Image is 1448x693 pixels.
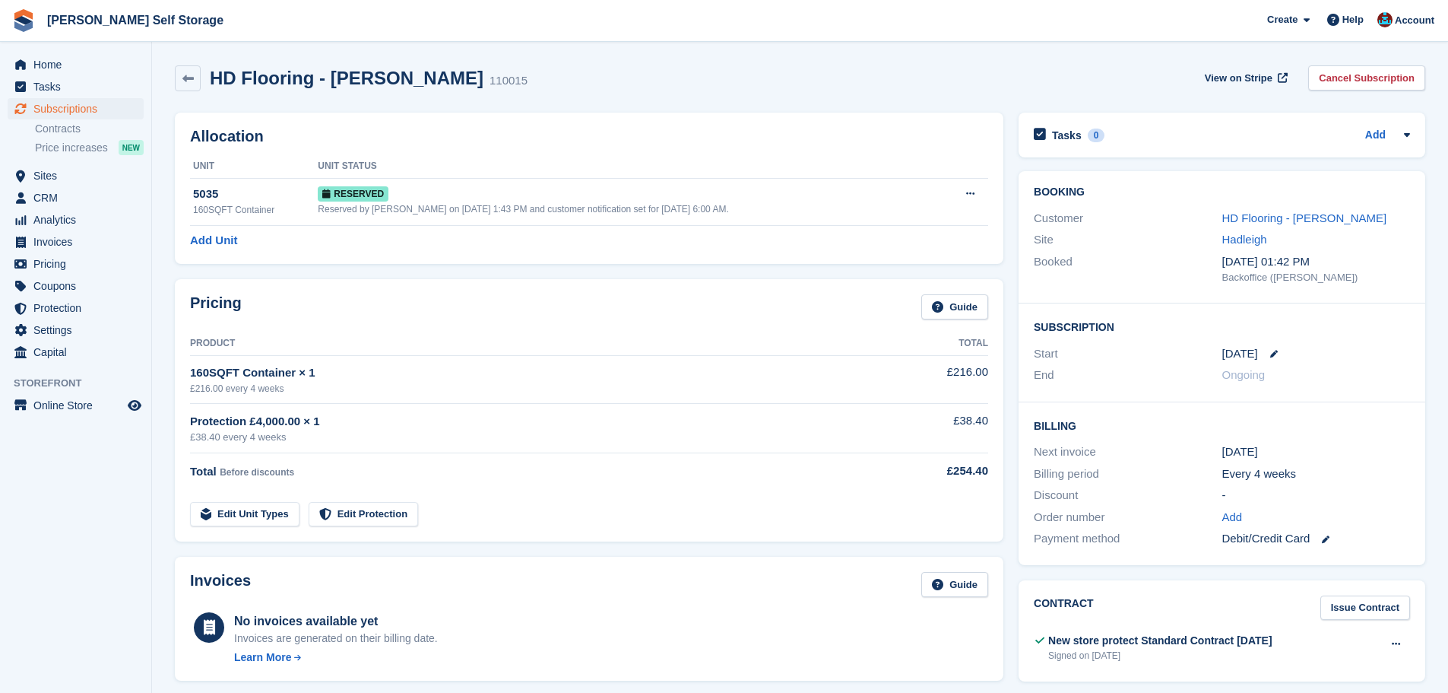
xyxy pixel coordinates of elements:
div: Billing period [1034,466,1221,483]
h2: Contract [1034,596,1094,621]
a: menu [8,395,144,416]
h2: Booking [1034,186,1410,199]
div: Debit/Credit Card [1222,530,1410,548]
div: £216.00 every 4 weeks [190,382,866,396]
div: End [1034,367,1221,384]
div: 0 [1088,129,1105,142]
h2: HD Flooring - [PERSON_NAME] [210,68,483,88]
span: Home [33,54,125,75]
img: Dev Yildirim [1377,12,1393,27]
a: Learn More [234,650,438,666]
a: menu [8,319,144,341]
span: Tasks [33,76,125,97]
div: - [1222,487,1410,504]
span: CRM [33,187,125,208]
a: menu [8,187,144,208]
div: Backoffice ([PERSON_NAME]) [1222,270,1410,285]
a: menu [8,297,144,319]
a: menu [8,76,144,97]
span: Price increases [35,141,108,155]
div: 5035 [193,186,318,203]
div: Discount [1034,487,1221,504]
span: Total [190,465,217,478]
span: Reserved [318,186,388,202]
h2: Pricing [190,294,242,319]
span: Before discounts [220,467,294,478]
div: [DATE] [1222,443,1410,461]
a: menu [8,275,144,297]
span: Ongoing [1222,368,1266,381]
div: [DATE] 01:42 PM [1222,253,1410,271]
div: Order number [1034,509,1221,526]
a: menu [8,253,144,275]
a: Add [1222,509,1243,526]
a: Guide [921,572,988,597]
span: Coupons [33,275,125,297]
div: New store protect Standard Contract [DATE] [1048,633,1272,649]
span: Create [1267,12,1297,27]
span: View on Stripe [1205,71,1272,86]
div: Invoices are generated on their billing date. [234,631,438,647]
a: Cancel Subscription [1308,65,1425,91]
a: menu [8,165,144,186]
a: Hadleigh [1222,233,1267,246]
img: stora-icon-8386f47178a22dfd0bd8f6a31ec36ba5ce8667c1dd55bd0f319d3a0aa187defe.svg [12,9,35,32]
span: Analytics [33,209,125,230]
div: Reserved by [PERSON_NAME] on [DATE] 1:43 PM and customer notification set for [DATE] 6:00 AM. [318,202,939,216]
th: Unit Status [318,154,939,179]
td: £38.40 [866,404,988,453]
div: Booked [1034,253,1221,285]
span: Pricing [33,253,125,275]
span: Storefront [14,376,151,391]
td: £216.00 [866,355,988,403]
div: No invoices available yet [234,612,438,631]
span: Invoices [33,231,125,253]
div: Start [1034,345,1221,363]
h2: Allocation [190,128,988,145]
a: Add Unit [190,232,237,250]
a: Contracts [35,122,144,136]
span: Protection [33,297,125,319]
th: Total [866,332,988,356]
th: Unit [190,154,318,179]
span: Subscriptions [33,98,125,119]
a: Edit Protection [309,502,418,527]
a: menu [8,342,144,363]
span: Sites [33,165,125,186]
div: Every 4 weeks [1222,466,1410,483]
a: Issue Contract [1320,596,1410,621]
div: Protection £4,000.00 × 1 [190,413,866,431]
time: 2025-09-27 00:00:00 UTC [1222,345,1258,363]
h2: Subscription [1034,319,1410,334]
a: menu [8,54,144,75]
div: Customer [1034,210,1221,227]
span: Settings [33,319,125,341]
div: 160SQFT Container × 1 [190,364,866,382]
span: Help [1342,12,1364,27]
a: Add [1365,127,1386,145]
div: Learn More [234,650,291,666]
span: Online Store [33,395,125,416]
a: View on Stripe [1199,65,1291,91]
a: Guide [921,294,988,319]
div: £38.40 every 4 weeks [190,430,866,445]
div: £254.40 [866,463,988,480]
a: Preview store [125,396,144,415]
a: Edit Unit Types [190,502,299,527]
span: Account [1395,13,1434,28]
a: menu [8,231,144,253]
h2: Invoices [190,572,251,597]
div: NEW [119,140,144,155]
div: Signed on [DATE] [1048,649,1272,663]
th: Product [190,332,866,356]
h2: Billing [1034,418,1410,433]
a: [PERSON_NAME] Self Storage [41,8,230,33]
a: menu [8,98,144,119]
a: HD Flooring - [PERSON_NAME] [1222,211,1387,224]
a: menu [8,209,144,230]
div: 110015 [490,72,528,90]
div: Payment method [1034,530,1221,548]
div: Next invoice [1034,443,1221,461]
span: Capital [33,342,125,363]
a: Price increases NEW [35,139,144,156]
